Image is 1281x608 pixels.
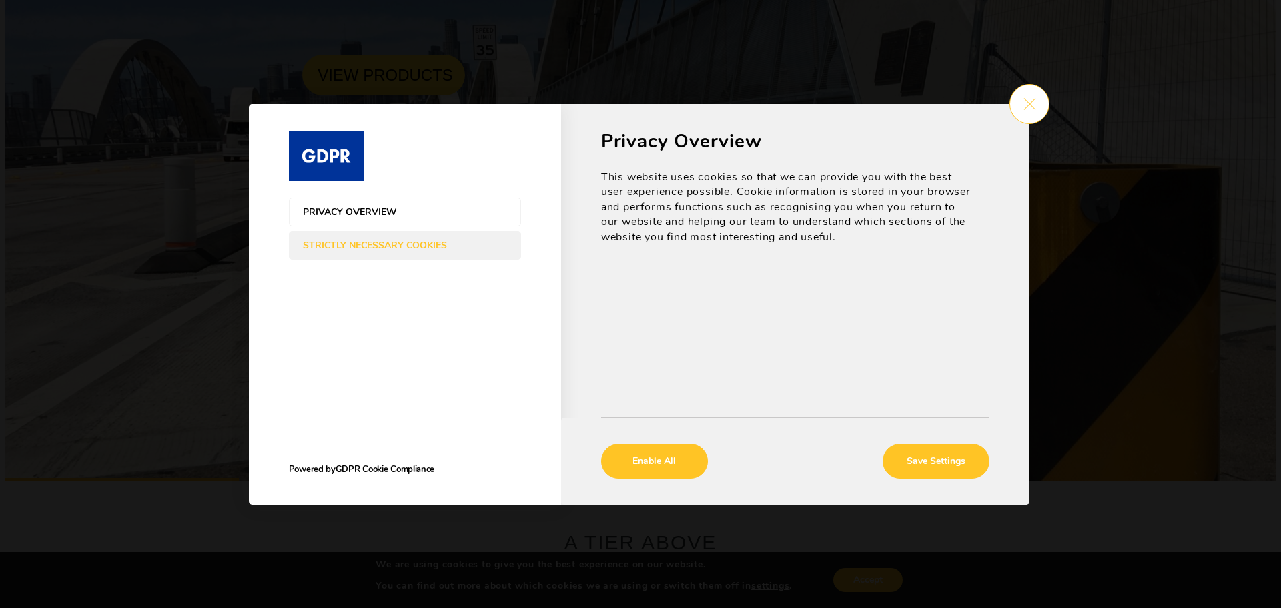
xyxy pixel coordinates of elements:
[1009,84,1049,124] button: Close GDPR Cookie Settings
[303,240,480,250] span: Strictly Necessary Cookies
[601,131,989,154] span: Privacy Overview
[289,231,521,260] button: Strictly Necessary Cookies
[289,131,364,181] img: Valtir
[289,198,521,226] button: Privacy Overview
[289,448,521,491] a: Powered byGDPR Cookie Compliance
[336,462,434,477] span: GDPR Cookie Compliance
[303,207,480,217] span: Privacy Overview
[601,444,708,479] button: Enable All
[883,444,989,479] button: Save Settings
[601,170,976,244] p: This website uses cookies so that we can provide you with the best user experience possible. Cook...
[249,104,1029,505] dialog: GDPR Settings Screen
